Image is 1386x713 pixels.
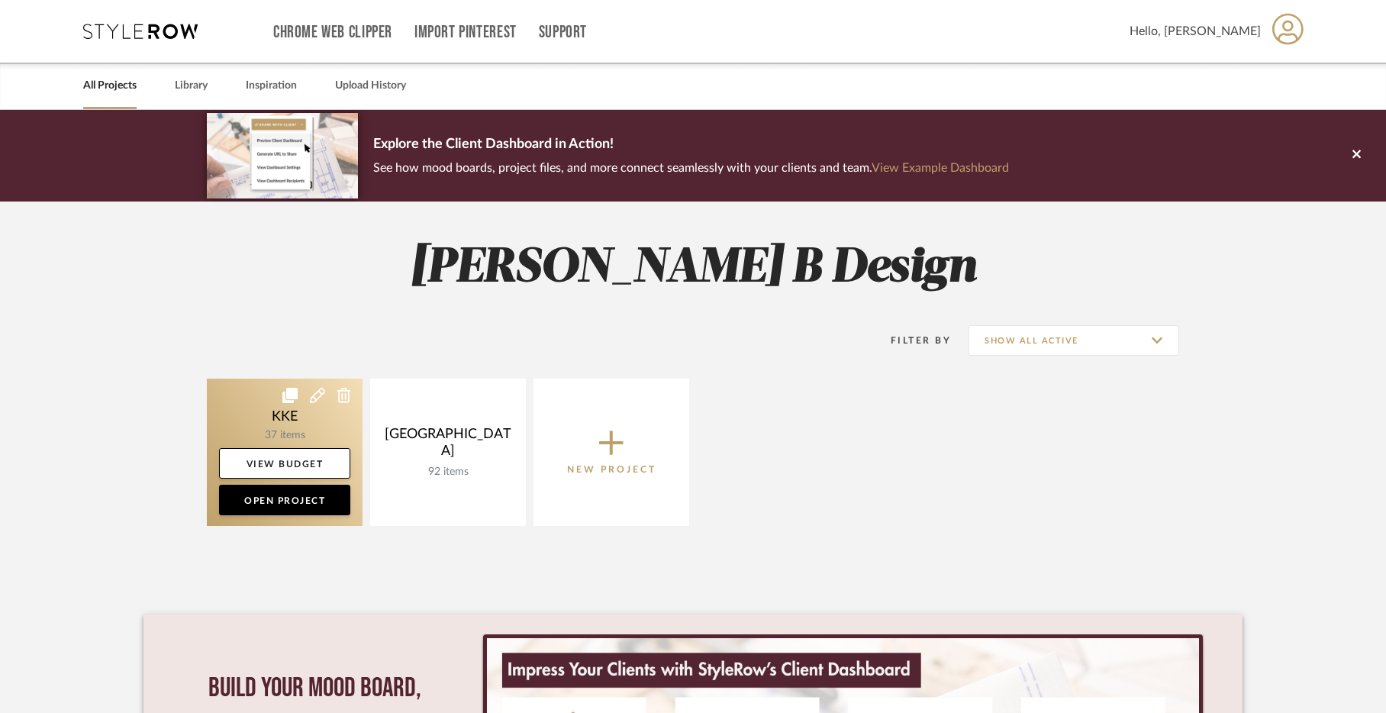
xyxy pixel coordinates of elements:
[382,466,514,479] div: 92 items
[872,162,1009,174] a: View Example Dashboard
[175,76,208,96] a: Library
[143,240,1243,297] h2: [PERSON_NAME] B Design
[335,76,406,96] a: Upload History
[219,485,350,515] a: Open Project
[373,133,1009,157] p: Explore the Client Dashboard in Action!
[539,26,587,39] a: Support
[373,157,1009,179] p: See how mood boards, project files, and more connect seamlessly with your clients and team.
[83,76,137,96] a: All Projects
[246,76,297,96] a: Inspiration
[567,462,656,477] p: New Project
[414,26,517,39] a: Import Pinterest
[382,426,514,466] div: [GEOGRAPHIC_DATA]
[871,333,951,348] div: Filter By
[219,448,350,479] a: View Budget
[207,113,358,198] img: d5d033c5-7b12-40c2-a960-1ecee1989c38.png
[1130,22,1261,40] span: Hello, [PERSON_NAME]
[273,26,392,39] a: Chrome Web Clipper
[533,379,689,526] button: New Project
